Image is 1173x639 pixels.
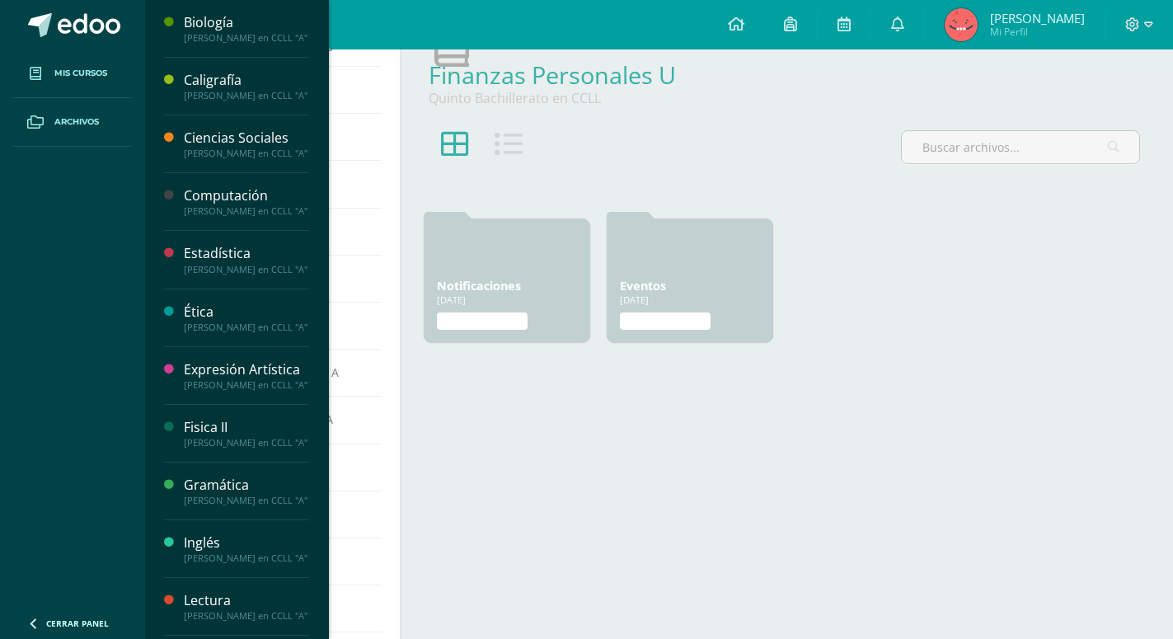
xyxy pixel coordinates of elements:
a: Ciencias Sociales[PERSON_NAME] en CCLL "A" [184,129,309,159]
div: [DATE] [437,294,577,306]
div: Gramática [184,476,309,495]
div: [PERSON_NAME] en CCLL "A" [184,552,309,564]
div: [DATE] [620,294,760,306]
div: Computación [184,186,309,205]
a: Archivos [13,98,132,147]
img: cdc62378ec4dcd836a6e2d537657b80f.png [945,8,978,41]
div: Ciencias Sociales [184,129,309,148]
div: Fisica II [184,418,309,437]
a: Finanzas Personales U [429,59,676,91]
div: [PERSON_NAME] en CCLL "A" [184,264,309,275]
div: Caligrafía [184,71,309,90]
div: [PERSON_NAME] en CCLL "A" [184,610,309,622]
a: Biología[PERSON_NAME] en CCLL "A" [184,13,309,44]
div: [PERSON_NAME] en CCLL "A" [184,148,309,159]
a: Notificaciones [437,278,521,294]
a: Lectura[PERSON_NAME] en CCLL "A" [184,591,309,622]
div: [PERSON_NAME] en CCLL "A" [184,379,309,391]
div: Inglés [184,533,309,552]
label: Finanzas Personales [620,312,711,330]
div: [PERSON_NAME] en CCLL "A" [184,32,309,44]
a: Mis cursos [13,49,132,98]
label: Finanzas Personales [437,312,528,330]
div: Finanzas Personales U [429,59,1133,91]
div: [PERSON_NAME] en CCLL "A" [184,437,309,449]
div: Biología [184,13,309,32]
span: Archivos [54,115,99,129]
a: Expresión Artística[PERSON_NAME] en CCLL "A" [184,360,309,391]
div: Lectura [184,591,309,610]
span: [PERSON_NAME] [990,10,1085,26]
a: Fisica II[PERSON_NAME] en CCLL "A" [184,418,309,449]
a: Gramática[PERSON_NAME] en CCLL "A" [184,476,309,506]
div: [PERSON_NAME] en CCLL "A" [184,322,309,333]
span: Cerrar panel [46,618,109,629]
div: Notificaciones Finanzas Personales Quinto Bachillerato en CCLL 'U' [437,278,577,294]
div: Ética [184,303,309,322]
a: Eventos [620,278,666,294]
div: [PERSON_NAME] en CCLL "A" [184,205,309,217]
a: Ética[PERSON_NAME] en CCLL "A" [184,303,309,333]
div: Expresión Artística [184,360,309,379]
a: Estadística[PERSON_NAME] en CCLL "A" [184,244,309,275]
span: Mi Perfil [990,25,1085,39]
span: Mis cursos [54,67,107,80]
div: Eventos Finanzas Personales Quinto Bachillerato en CCLL 'U' [620,278,760,294]
div: [PERSON_NAME] en CCLL "A" [184,90,309,101]
div: [PERSON_NAME] en CCLL "A" [184,495,309,506]
a: Caligrafía[PERSON_NAME] en CCLL "A" [184,71,309,101]
div: Estadística [184,244,309,263]
input: Buscar archivos... [902,131,1139,163]
a: Computación[PERSON_NAME] en CCLL "A" [184,186,309,217]
a: Inglés[PERSON_NAME] en CCLL "A" [184,533,309,564]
